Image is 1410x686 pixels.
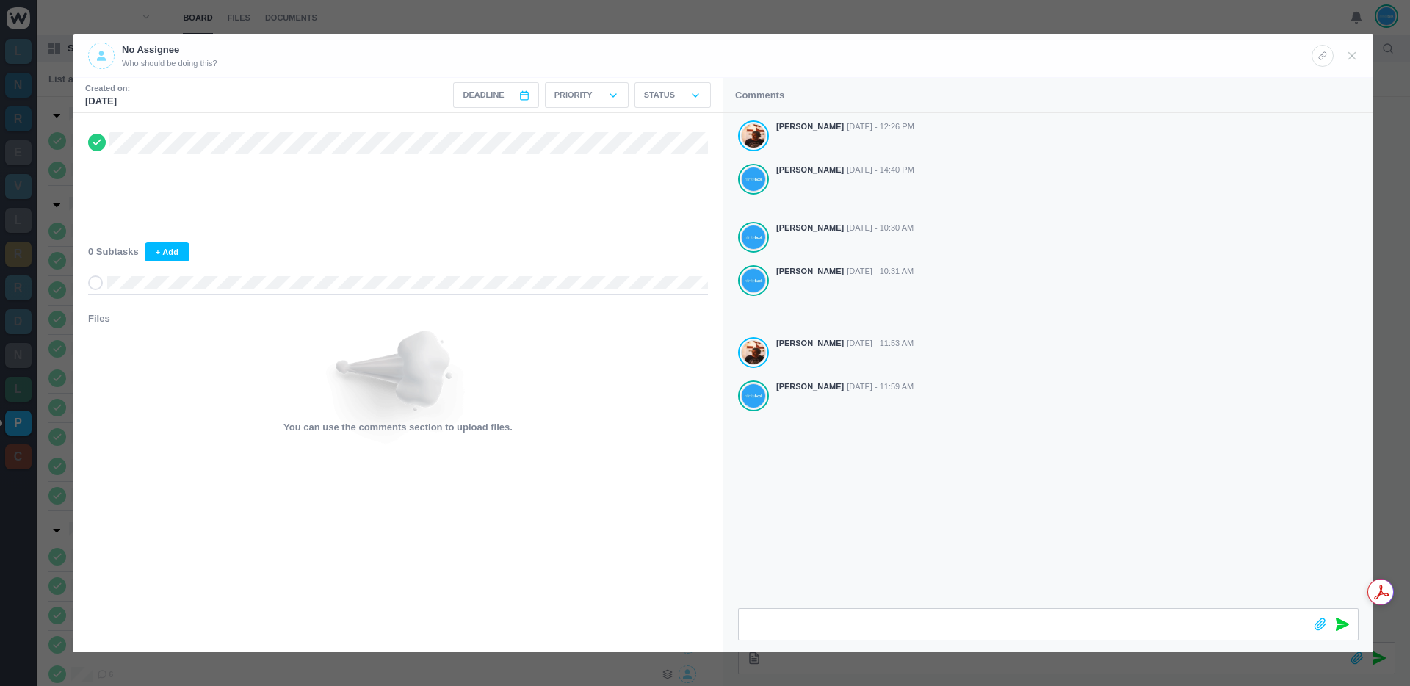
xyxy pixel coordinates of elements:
p: No Assignee [122,43,217,57]
span: Who should be doing this? [122,57,217,70]
span: Deadline [463,89,504,101]
p: Priority [554,89,593,101]
small: Created on: [85,82,130,95]
p: Comments [735,88,784,103]
p: Status [644,89,675,101]
p: [DATE] [85,94,130,109]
